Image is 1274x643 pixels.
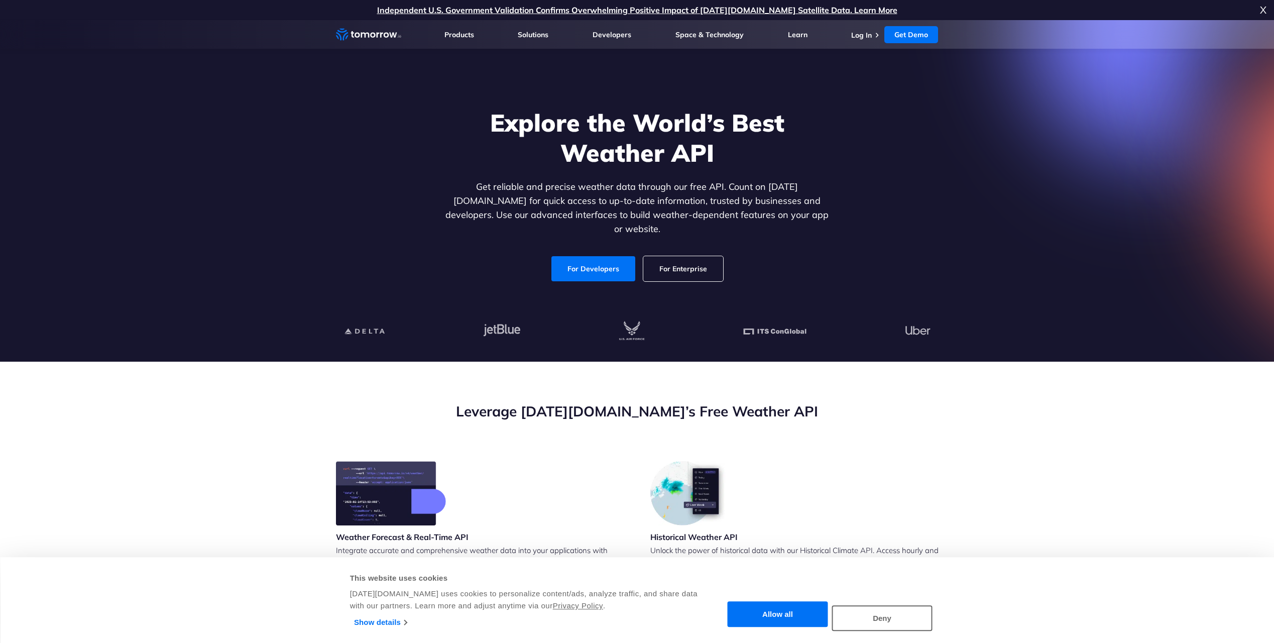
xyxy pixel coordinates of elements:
div: This website uses cookies [350,572,699,584]
p: Integrate accurate and comprehensive weather data into your applications with [DATE][DOMAIN_NAME]... [336,545,624,614]
a: Privacy Policy [553,601,603,610]
h3: Weather Forecast & Real-Time API [336,531,469,543]
a: Independent U.S. Government Validation Confirms Overwhelming Positive Impact of [DATE][DOMAIN_NAM... [377,5,897,15]
div: [DATE][DOMAIN_NAME] uses cookies to personalize content/ads, analyze traffic, and share data with... [350,588,699,612]
button: Allow all [728,602,828,627]
a: Learn [788,30,807,39]
a: Log In [851,31,872,40]
p: Get reliable and precise weather data through our free API. Count on [DATE][DOMAIN_NAME] for quic... [443,180,831,236]
h1: Explore the World’s Best Weather API [443,108,831,168]
a: Show details [354,615,407,630]
button: Deny [832,605,933,631]
a: Developers [593,30,631,39]
h3: Historical Weather API [650,531,738,543]
a: Get Demo [884,26,938,43]
a: Products [444,30,474,39]
a: For Enterprise [643,256,723,281]
h2: Leverage [DATE][DOMAIN_NAME]’s Free Weather API [336,402,939,421]
a: Space & Technology [675,30,744,39]
p: Unlock the power of historical data with our Historical Climate API. Access hourly and daily weat... [650,545,939,602]
a: Solutions [518,30,548,39]
a: Home link [336,27,401,42]
a: For Developers [551,256,635,281]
